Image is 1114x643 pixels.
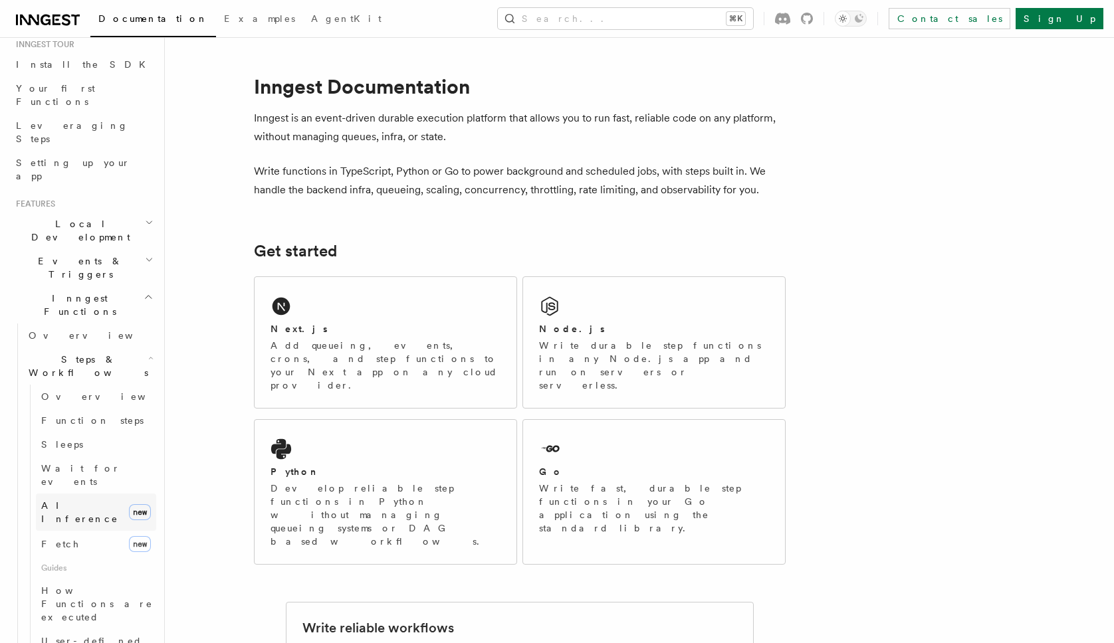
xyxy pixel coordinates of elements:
button: Steps & Workflows [23,347,156,385]
span: Inngest Functions [11,292,144,318]
a: Install the SDK [11,52,156,76]
a: Function steps [36,409,156,432]
span: new [129,536,151,552]
a: Fetchnew [36,531,156,557]
span: Local Development [11,217,145,244]
span: Steps & Workflows [23,353,148,379]
h2: Next.js [271,322,328,335]
a: Overview [36,385,156,409]
button: Inngest Functions [11,286,156,323]
span: Wait for events [41,463,120,487]
p: Write functions in TypeScript, Python or Go to power background and scheduled jobs, with steps bu... [254,162,786,199]
p: Write fast, durable step functions in your Go application using the standard library. [539,482,769,535]
button: Toggle dark mode [835,11,867,27]
span: AI Inference [41,500,118,524]
span: Guides [36,557,156,579]
h2: Node.js [539,322,605,335]
span: Overview [29,330,166,341]
span: Documentation [98,13,208,24]
a: Documentation [90,4,216,37]
span: Leveraging Steps [16,120,128,144]
p: Develop reliable step functions in Python without managing queueing systems or DAG based workflows. [271,482,501,548]
a: AgentKit [303,4,390,36]
span: Events & Triggers [11,254,145,281]
a: Setting up your app [11,151,156,188]
span: new [129,504,151,520]
p: Inngest is an event-driven durable execution platform that allows you to run fast, reliable code ... [254,109,786,146]
a: Your first Functions [11,76,156,114]
span: Features [11,199,55,209]
a: AI Inferencenew [36,494,156,531]
h2: Python [271,465,320,478]
a: Wait for events [36,456,156,494]
a: GoWrite fast, durable step functions in your Go application using the standard library. [522,419,786,565]
button: Search...⌘K [498,8,753,29]
a: Overview [23,323,156,347]
span: Overview [41,391,178,402]
h1: Inngest Documentation [254,74,786,98]
a: Sign Up [1016,8,1103,29]
span: Function steps [41,415,144,426]
button: Events & Triggers [11,249,156,286]
a: Next.jsAdd queueing, events, crons, and step functions to your Next app on any cloud provider. [254,276,517,409]
a: Sleeps [36,432,156,456]
p: Write durable step functions in any Node.js app and run on servers or serverless. [539,339,769,392]
span: Install the SDK [16,59,154,70]
a: Examples [216,4,303,36]
p: Add queueing, events, crons, and step functions to your Next app on any cloud provider. [271,339,501,392]
button: Local Development [11,212,156,249]
a: PythonDevelop reliable step functions in Python without managing queueing systems or DAG based wo... [254,419,517,565]
a: Get started [254,242,337,260]
span: Sleeps [41,439,83,450]
span: Examples [224,13,295,24]
a: Node.jsWrite durable step functions in any Node.js app and run on servers or serverless. [522,276,786,409]
a: How Functions are executed [36,579,156,629]
span: How Functions are executed [41,585,153,622]
h2: Write reliable workflows [302,618,454,637]
a: Leveraging Steps [11,114,156,151]
span: Setting up your app [16,157,130,181]
h2: Go [539,465,563,478]
a: Contact sales [889,8,1010,29]
span: AgentKit [311,13,382,24]
kbd: ⌘K [726,12,745,25]
span: Your first Functions [16,83,95,107]
span: Inngest tour [11,39,74,50]
span: Fetch [41,539,80,549]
